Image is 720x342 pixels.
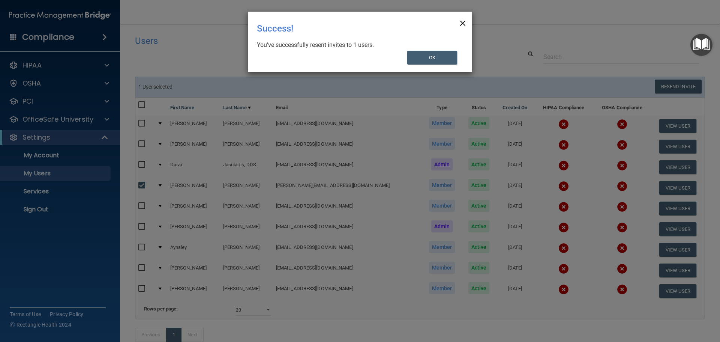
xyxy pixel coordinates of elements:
[690,34,712,56] button: Open Resource Center
[257,41,457,49] div: You’ve successfully resent invites to 1 users.
[257,18,432,39] div: Success!
[590,289,711,319] iframe: Drift Widget Chat Controller
[407,51,457,65] button: OK
[459,15,466,30] span: ×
